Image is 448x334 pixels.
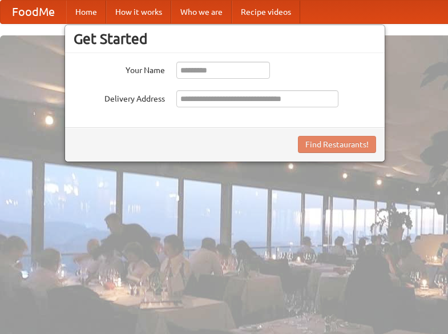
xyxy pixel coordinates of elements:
[1,1,66,23] a: FoodMe
[74,90,165,104] label: Delivery Address
[74,62,165,76] label: Your Name
[171,1,232,23] a: Who we are
[232,1,300,23] a: Recipe videos
[74,30,376,47] h3: Get Started
[298,136,376,153] button: Find Restaurants!
[106,1,171,23] a: How it works
[66,1,106,23] a: Home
